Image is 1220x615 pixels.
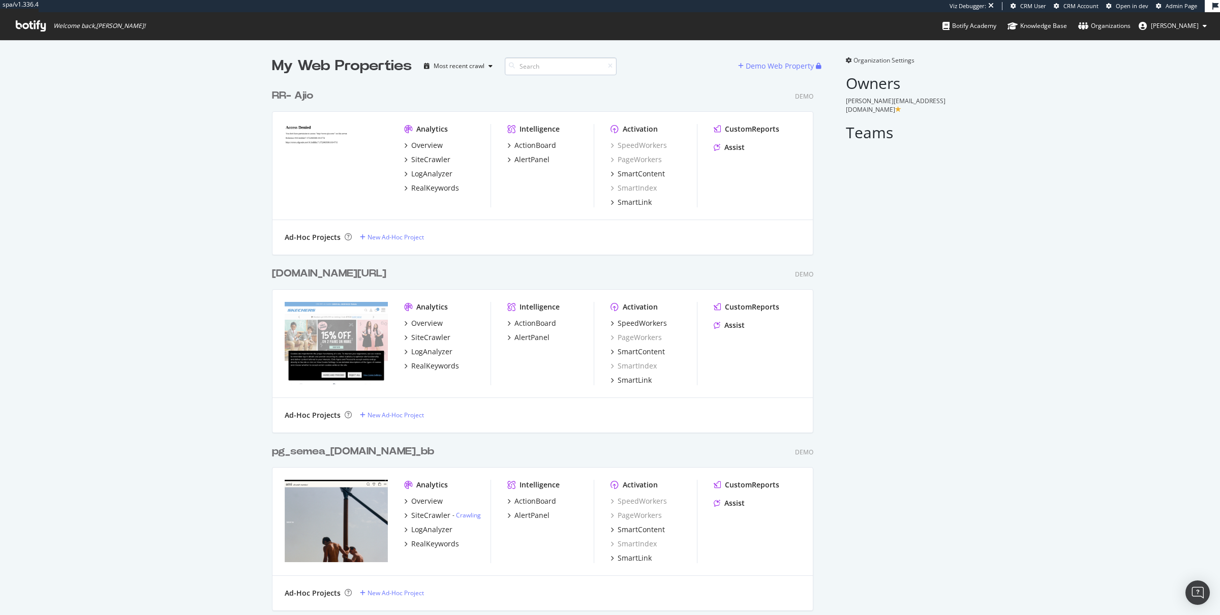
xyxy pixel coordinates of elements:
div: SpeedWorkers [618,318,667,328]
div: Intelligence [520,302,560,312]
a: New Ad-Hoc Project [360,233,424,241]
a: Assist [714,320,745,330]
div: Knowledge Base [1008,21,1067,31]
a: ActionBoard [507,318,556,328]
a: SiteCrawler [404,332,450,343]
div: Intelligence [520,124,560,134]
div: SpeedWorkers [611,140,667,150]
div: SiteCrawler [411,155,450,165]
h2: Teams [846,124,948,141]
div: Ad-Hoc Projects [285,232,341,242]
a: AlertPanel [507,155,550,165]
div: Demo [795,448,813,456]
a: pg_semea_[DOMAIN_NAME]_bb [272,444,438,459]
div: New Ad-Hoc Project [368,233,424,241]
img: RR- Ajio [285,124,388,206]
a: New Ad-Hoc Project [360,589,424,597]
div: Assist [724,142,745,152]
a: Assist [714,498,745,508]
div: SmartContent [618,169,665,179]
a: ActionBoard [507,496,556,506]
span: Organization Settings [853,56,914,65]
div: RR- Ajio [272,88,313,103]
div: SiteCrawler [411,332,450,343]
div: Analytics [416,480,448,490]
div: LogAnalyzer [411,525,452,535]
div: CustomReports [725,480,779,490]
div: Intelligence [520,480,560,490]
a: [DOMAIN_NAME][URL] [272,266,390,281]
div: AlertPanel [514,510,550,520]
div: Open Intercom Messenger [1185,580,1210,605]
a: CustomReports [714,302,779,312]
button: Most recent crawl [420,58,497,74]
button: [PERSON_NAME] [1131,18,1215,34]
div: RealKeywords [411,183,459,193]
a: SpeedWorkers [611,318,667,328]
div: Ad-Hoc Projects [285,410,341,420]
span: CRM User [1020,2,1046,10]
div: LogAnalyzer [411,169,452,179]
a: RealKeywords [404,539,459,549]
div: SmartLink [618,553,652,563]
a: RealKeywords [404,183,459,193]
div: Analytics [416,302,448,312]
a: AlertPanel [507,510,550,520]
a: PageWorkers [611,332,662,343]
a: SiteCrawler [404,155,450,165]
a: PageWorkers [611,510,662,520]
div: ActionBoard [514,318,556,328]
a: AlertPanel [507,332,550,343]
img: amiparis.com [285,480,388,562]
div: SmartIndex [611,183,657,193]
div: - [452,511,481,519]
a: Overview [404,140,443,150]
a: CRM User [1011,2,1046,10]
div: New Ad-Hoc Project [368,589,424,597]
a: Overview [404,496,443,506]
div: SmartContent [618,525,665,535]
a: SmartContent [611,347,665,357]
a: Overview [404,318,443,328]
div: Most recent crawl [434,63,484,69]
div: Demo Web Property [746,61,814,71]
div: Activation [623,124,658,134]
a: Assist [714,142,745,152]
a: CRM Account [1054,2,1099,10]
div: LogAnalyzer [411,347,452,357]
a: Organizations [1078,12,1131,40]
a: LogAnalyzer [404,347,452,357]
a: CustomReports [714,124,779,134]
div: Overview [411,496,443,506]
div: SiteCrawler [411,510,450,520]
span: [PERSON_NAME][EMAIL_ADDRESS][DOMAIN_NAME] [846,97,945,114]
div: ActionBoard [514,496,556,506]
a: CustomReports [714,480,779,490]
div: CustomReports [725,302,779,312]
div: Assist [724,320,745,330]
span: Welcome back, [PERSON_NAME] ! [53,22,145,30]
div: CustomReports [725,124,779,134]
button: Demo Web Property [738,58,816,74]
div: SmartLink [618,375,652,385]
a: SiteCrawler- Crawling [404,510,481,520]
div: Viz Debugger: [950,2,986,10]
div: Demo [795,92,813,101]
a: PageWorkers [611,155,662,165]
span: Open in dev [1116,2,1148,10]
a: RealKeywords [404,361,459,371]
a: SmartContent [611,169,665,179]
a: Open in dev [1106,2,1148,10]
span: Admin Page [1166,2,1197,10]
a: SmartIndex [611,361,657,371]
div: [DOMAIN_NAME][URL] [272,266,386,281]
div: pg_semea_[DOMAIN_NAME]_bb [272,444,434,459]
div: Demo [795,270,813,279]
span: CRM Account [1063,2,1099,10]
a: SpeedWorkers [611,496,667,506]
a: New Ad-Hoc Project [360,411,424,419]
